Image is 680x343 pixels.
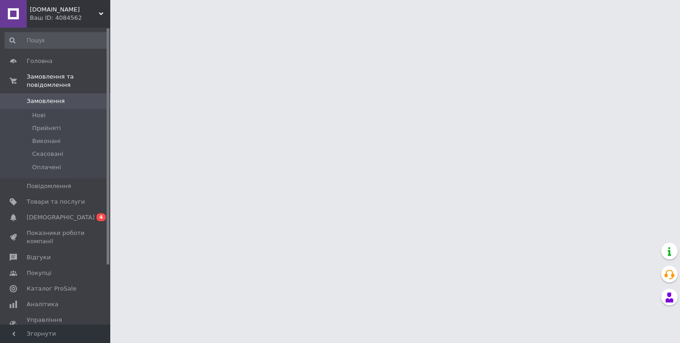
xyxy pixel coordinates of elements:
span: Виконані [32,137,61,145]
span: Каталог ProSale [27,285,76,293]
span: Скасовані [32,150,63,158]
span: Прийняті [32,124,61,132]
span: [DEMOGRAPHIC_DATA] [27,213,95,222]
span: Аналітика [27,300,58,309]
span: Оплачені [32,163,61,171]
span: Товари та послуги [27,198,85,206]
span: Покупці [27,269,51,277]
span: Повідомлення [27,182,71,190]
span: Замовлення [27,97,65,105]
span: Управління сайтом [27,316,85,332]
div: Ваш ID: 4084562 [30,14,110,22]
span: 4 [96,213,106,221]
input: Пошук [5,32,108,49]
span: DROOK.shop [30,6,99,14]
span: Головна [27,57,52,65]
span: Відгуки [27,253,51,262]
span: Нові [32,111,45,120]
span: Показники роботи компанії [27,229,85,246]
span: Замовлення та повідомлення [27,73,110,89]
